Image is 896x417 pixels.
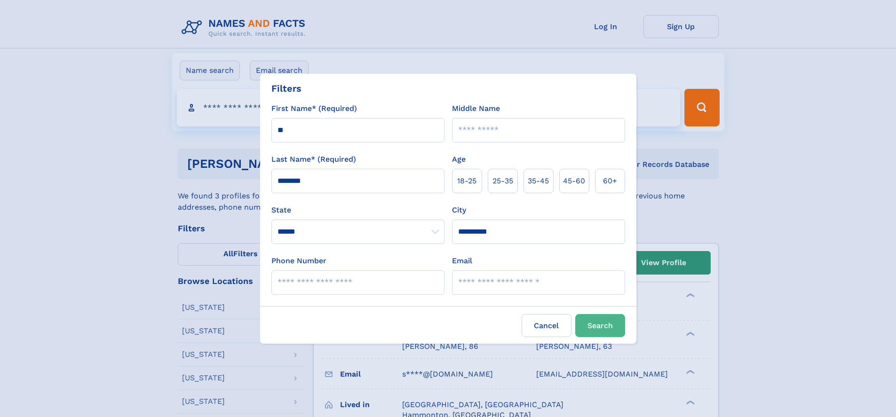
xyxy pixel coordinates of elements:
[575,314,625,337] button: Search
[457,175,476,187] span: 18‑25
[522,314,571,337] label: Cancel
[271,205,444,216] label: State
[452,205,466,216] label: City
[452,154,466,165] label: Age
[271,154,356,165] label: Last Name* (Required)
[271,103,357,114] label: First Name* (Required)
[271,81,301,95] div: Filters
[452,255,472,267] label: Email
[603,175,617,187] span: 60+
[563,175,585,187] span: 45‑60
[492,175,513,187] span: 25‑35
[271,255,326,267] label: Phone Number
[452,103,500,114] label: Middle Name
[528,175,549,187] span: 35‑45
